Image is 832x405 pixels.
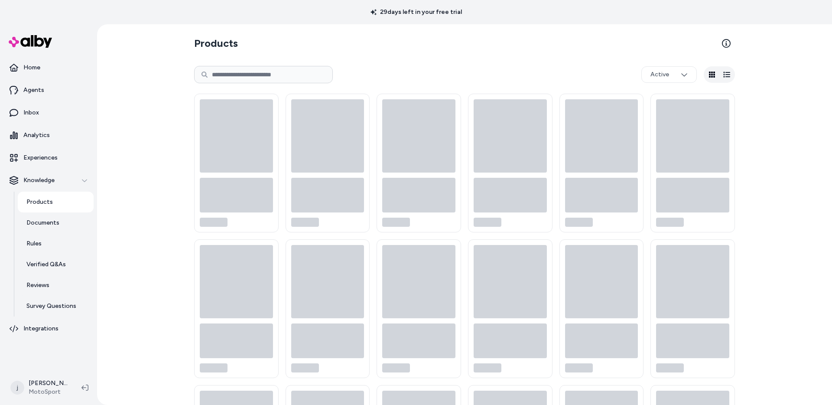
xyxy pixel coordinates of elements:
p: [PERSON_NAME] [29,379,68,388]
p: Reviews [26,281,49,290]
p: Verified Q&As [26,260,66,269]
p: Products [26,198,53,206]
a: Survey Questions [18,296,94,317]
p: Agents [23,86,44,95]
a: Inbox [3,102,94,123]
a: Home [3,57,94,78]
p: Knowledge [23,176,55,185]
a: Analytics [3,125,94,146]
p: 29 days left in your free trial [365,8,467,16]
a: Experiences [3,147,94,168]
p: Analytics [23,131,50,140]
a: Integrations [3,318,94,339]
p: Survey Questions [26,302,76,310]
a: Agents [3,80,94,101]
span: MotoSport [29,388,68,396]
a: Products [18,192,94,212]
p: Documents [26,219,59,227]
h2: Products [194,36,238,50]
button: Active [641,66,697,83]
button: Knowledge [3,170,94,191]
p: Integrations [23,324,58,333]
p: Rules [26,239,42,248]
a: Rules [18,233,94,254]
a: Verified Q&As [18,254,94,275]
button: j[PERSON_NAME]MotoSport [5,374,75,402]
p: Home [23,63,40,72]
span: j [10,381,24,395]
img: alby Logo [9,35,52,48]
a: Reviews [18,275,94,296]
p: Inbox [23,108,39,117]
p: Experiences [23,154,58,162]
a: Documents [18,212,94,233]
